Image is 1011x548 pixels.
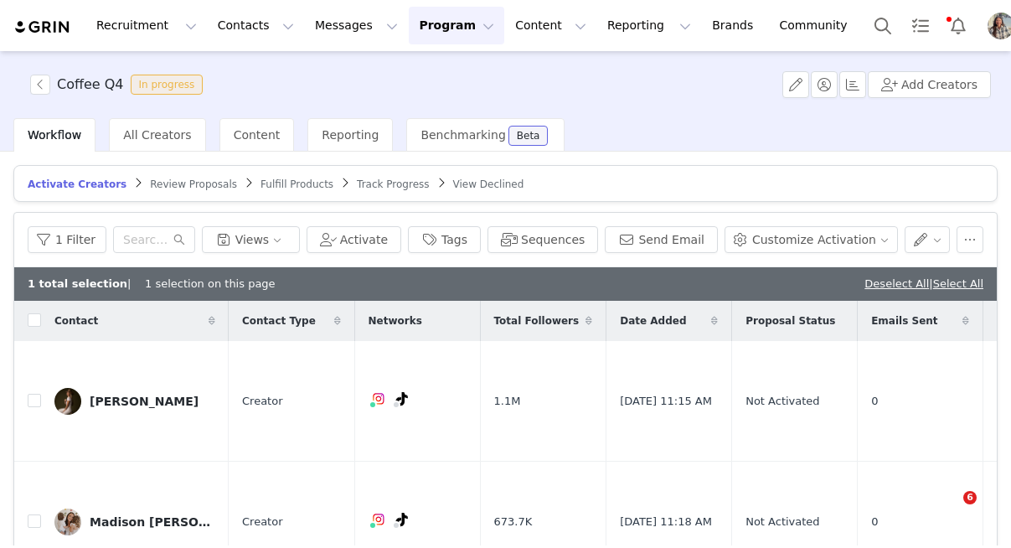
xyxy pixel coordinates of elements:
div: Madison [PERSON_NAME] [PERSON_NAME] [90,515,215,529]
span: Networks [369,313,422,328]
span: Emails Sent [871,313,937,328]
span: Proposal Status [745,313,835,328]
img: df29ee01-a824-4b43-b369-dbedd0e96280.jpg [54,509,81,535]
span: Activate Creators [28,178,126,190]
h3: Coffee Q4 [57,75,124,95]
button: Search [864,7,901,44]
button: Tags [408,226,481,253]
span: View Declined [453,178,524,190]
span: 1.1M [494,393,521,410]
button: Customize Activation [725,226,898,253]
span: | [929,277,983,290]
a: Community [770,7,865,44]
b: 1 total selection [28,277,127,290]
span: Not Activated [745,393,819,410]
button: Contacts [208,7,304,44]
button: Views [202,226,300,253]
img: 30e46848-30f0-4e25-87a3-29fd3f4f7754.jpg [54,388,81,415]
img: instagram.svg [372,392,385,406]
button: Recruitment [86,7,207,44]
span: Creator [242,514,283,530]
span: In progress [131,75,204,95]
button: Send Email [605,226,718,253]
span: Review Proposals [150,178,237,190]
span: [DATE] 11:15 AM [620,393,712,410]
span: 673.7K [494,514,533,530]
span: [DATE] 11:18 AM [620,514,712,530]
button: Messages [305,7,408,44]
button: Add Creators [868,71,991,98]
i: icon: search [173,234,185,246]
a: Tasks [902,7,939,44]
a: Brands [702,7,768,44]
a: Madison [PERSON_NAME] [PERSON_NAME] [54,509,215,535]
div: Beta [517,131,540,141]
img: grin logo [13,19,72,35]
button: Activate [307,226,401,253]
span: Content [234,128,281,142]
a: [PERSON_NAME] [54,388,215,415]
span: Reporting [322,128,379,142]
span: Date Added [620,313,686,328]
button: Reporting [597,7,701,44]
button: Content [505,7,596,44]
span: Workflow [28,128,81,142]
button: Program [409,7,504,44]
span: Fulfill Products [260,178,333,190]
img: instagram.svg [372,513,385,526]
button: Notifications [940,7,977,44]
a: Select All [933,277,983,290]
span: All Creators [123,128,191,142]
button: 1 Filter [28,226,106,253]
span: Benchmarking [420,128,505,142]
span: 6 [963,491,977,504]
span: Track Progress [357,178,429,190]
div: [PERSON_NAME] [90,395,199,408]
button: Sequences [487,226,598,253]
a: Deselect All [864,277,929,290]
span: [object Object] [30,75,209,95]
div: | 1 selection on this page [28,276,276,292]
input: Search... [113,226,195,253]
span: Not Activated [745,514,819,530]
span: Creator [242,393,283,410]
span: Contact [54,313,98,328]
span: Contact Type [242,313,316,328]
iframe: Intercom live chat [929,491,969,531]
span: Total Followers [494,313,580,328]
